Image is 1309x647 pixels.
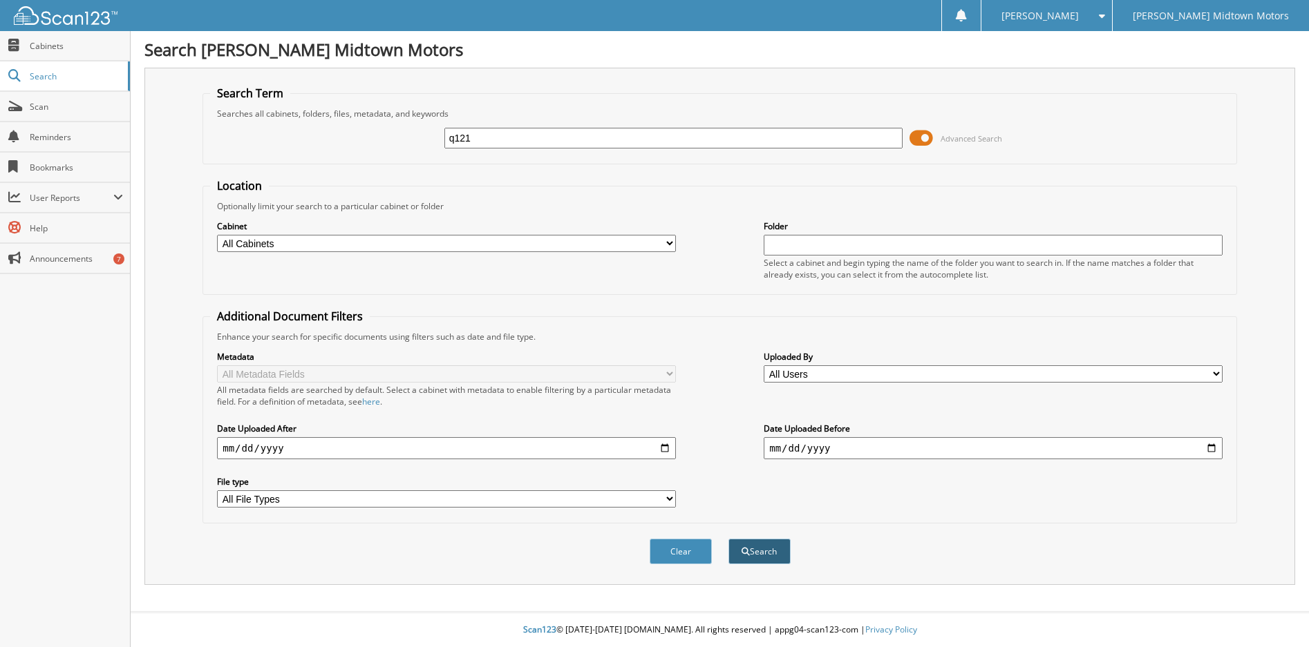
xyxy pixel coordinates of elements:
[217,384,676,407] div: All metadata fields are searched by default. Select a cabinet with metadata to enable filtering b...
[217,476,676,487] label: File type
[764,220,1223,232] label: Folder
[144,38,1295,61] h1: Search [PERSON_NAME] Midtown Motors
[728,539,791,564] button: Search
[764,423,1223,434] label: Date Uploaded Before
[941,133,1002,144] span: Advanced Search
[210,200,1230,212] div: Optionally limit your search to a particular cabinet or folder
[30,40,123,52] span: Cabinets
[217,437,676,459] input: start
[210,86,290,101] legend: Search Term
[14,6,117,25] img: scan123-logo-white.svg
[30,253,123,264] span: Announcements
[1133,12,1289,20] span: [PERSON_NAME] Midtown Motors
[30,131,123,143] span: Reminders
[30,162,123,173] span: Bookmarks
[30,70,121,82] span: Search
[1240,581,1309,647] iframe: Chat Widget
[217,220,676,232] label: Cabinet
[210,108,1230,119] div: Searches all cabinets, folders, files, metadata, and keywords
[30,222,123,234] span: Help
[210,178,269,193] legend: Location
[764,351,1223,363] label: Uploaded By
[30,101,123,113] span: Scan
[1001,12,1079,20] span: [PERSON_NAME]
[764,437,1223,459] input: end
[764,257,1223,280] div: Select a cabinet and begin typing the name of the folder you want to search in. If the name match...
[523,624,556,635] span: Scan123
[650,539,712,564] button: Clear
[210,331,1230,342] div: Enhance your search for specific documents using filters such as date and file type.
[362,396,380,407] a: here
[217,351,676,363] label: Metadata
[113,253,124,264] div: 7
[210,309,370,324] legend: Additional Document Filters
[865,624,917,635] a: Privacy Policy
[217,423,676,434] label: Date Uploaded After
[30,192,113,204] span: User Reports
[131,613,1309,647] div: © [DATE]-[DATE] [DOMAIN_NAME]. All rights reserved | appg04-scan123-com |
